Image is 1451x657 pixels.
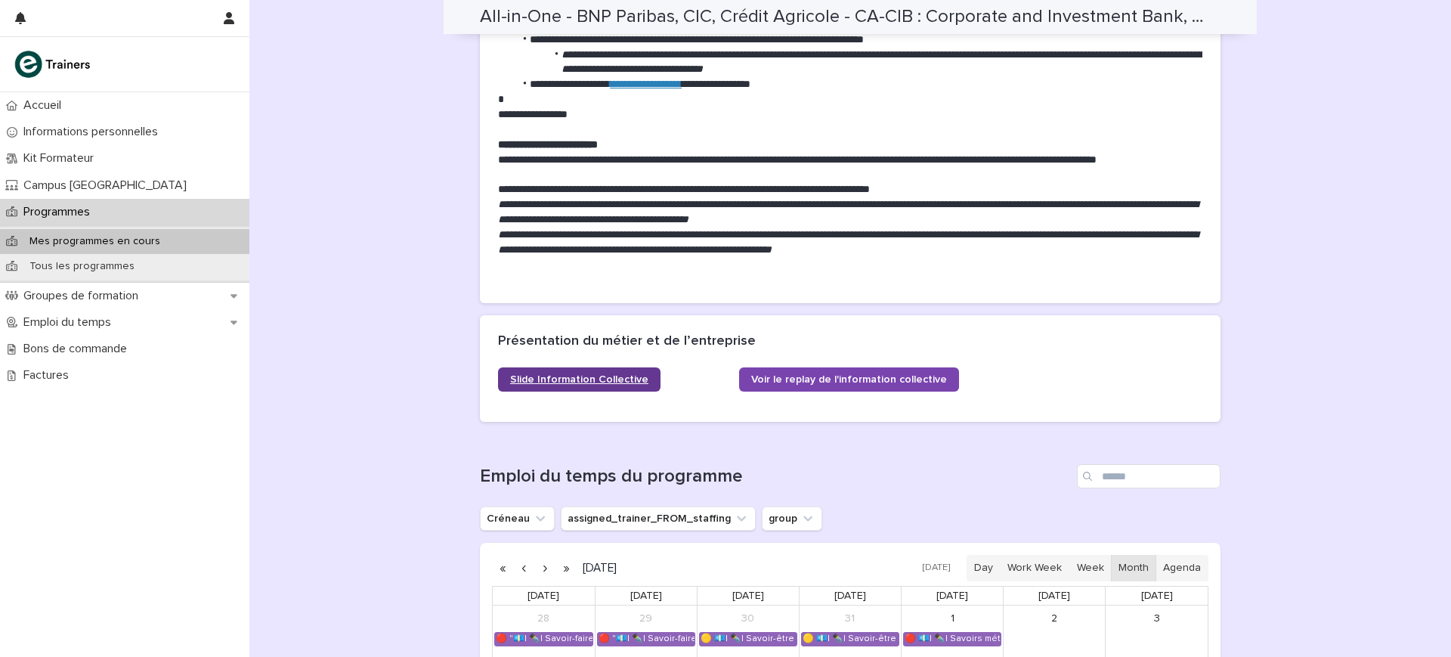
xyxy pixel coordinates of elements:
[729,587,767,606] a: Wednesday
[498,367,661,392] a: Slide Information Collective
[480,507,555,531] button: Créneau
[577,562,617,574] h2: [DATE]
[524,587,562,606] a: Monday
[1042,606,1066,631] a: August 2, 2025
[1111,555,1156,581] button: Month
[17,342,139,356] p: Bons de commande
[967,555,1001,581] button: Day
[700,633,797,645] div: 🟡 💶| ✒️| Savoir-être métier - Droits et devoirs de l’alternant
[1138,587,1176,606] a: Sunday
[933,587,971,606] a: Friday
[1000,555,1069,581] button: Work Week
[904,633,1001,645] div: 🔴 💶| ✒️| Savoirs métier - Produits bancaires et documents professionnels
[1145,606,1169,631] a: August 3, 2025
[17,235,172,248] p: Mes programmes en cours
[1077,464,1221,488] input: Search
[915,557,958,579] button: [DATE]
[739,367,959,392] a: Voir le replay de l'information collective
[561,507,756,531] button: assigned_trainer_FROM_staffing
[17,205,102,219] p: Programmes
[492,556,513,580] button: Previous year
[534,556,555,580] button: Next month
[598,633,695,645] div: 🔴 "💶| ✒️| Savoir-faire métier ESB - Banques, Conformité et Finance"
[1069,555,1111,581] button: Week
[531,606,555,631] a: July 28, 2025
[1035,587,1073,606] a: Saturday
[838,606,862,631] a: July 31, 2025
[751,374,947,385] span: Voir le replay de l'information collective
[17,289,150,303] p: Groupes de formation
[802,633,899,645] div: 🟡 💶| ✒️| Savoir-être métier - Adaptabilité et communication interculturelle en agence bancaire
[513,556,534,580] button: Previous month
[1156,555,1208,581] button: Agenda
[17,260,147,273] p: Tous les programmes
[762,507,822,531] button: group
[480,6,1214,28] h2: All-in-One - BNP Paribas, CIC, Crédit Agricole - CA-CIB : Corporate and Investment Bank, Crédit M...
[17,368,81,383] p: Factures
[498,333,756,350] h2: Présentation du métier et de l’entreprise
[510,374,648,385] span: Slide Information Collective
[12,49,95,79] img: K0CqGN7SDeD6s4JG8KQk
[17,151,106,166] p: Kit Formateur
[831,587,869,606] a: Thursday
[627,587,665,606] a: Tuesday
[17,125,170,139] p: Informations personnelles
[17,178,199,193] p: Campus [GEOGRAPHIC_DATA]
[480,466,1071,488] h1: Emploi du temps du programme
[736,606,760,631] a: July 30, 2025
[17,98,73,113] p: Accueil
[634,606,658,631] a: July 29, 2025
[555,556,577,580] button: Next year
[940,606,964,631] a: August 1, 2025
[495,633,592,645] div: 🔴 "💶| ✒️| Savoir-faire métier ESB - Banques, Conformité et Finance"
[17,315,123,330] p: Emploi du temps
